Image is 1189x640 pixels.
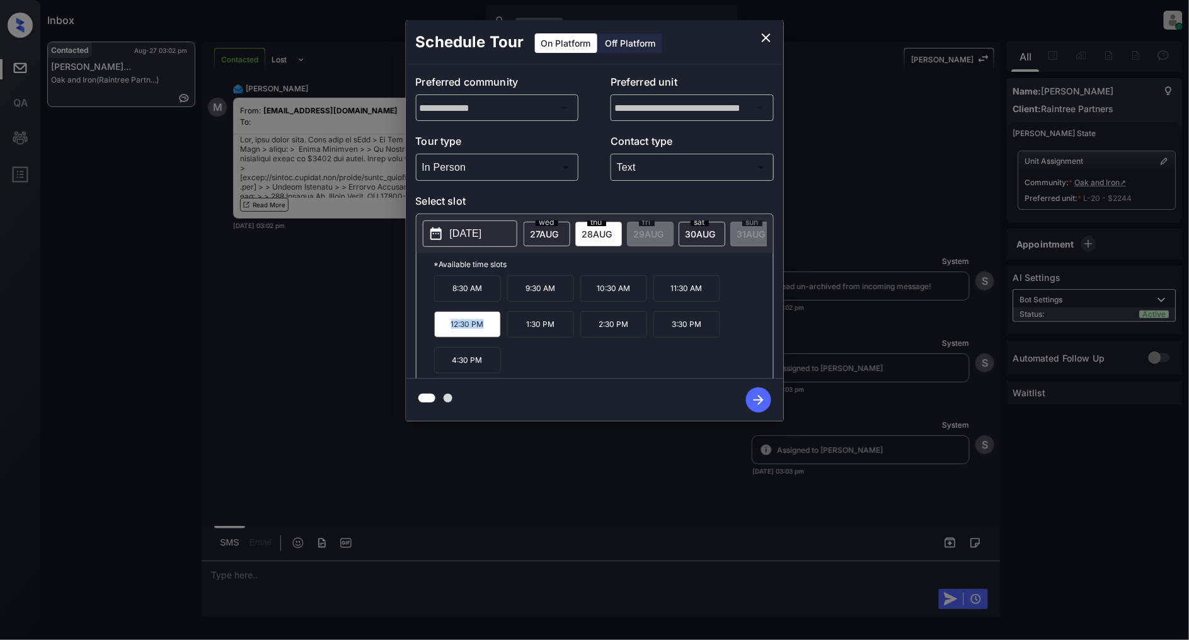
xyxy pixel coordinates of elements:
[587,219,606,226] span: thu
[611,74,774,94] p: Preferred unit
[434,253,773,275] p: *Available time slots
[738,384,779,416] button: btn-next
[580,275,647,302] p: 10:30 AM
[406,20,534,64] h2: Schedule Tour
[531,229,559,239] span: 27 AUG
[691,219,709,226] span: sat
[536,219,558,226] span: wed
[416,193,774,214] p: Select slot
[507,275,574,302] p: 9:30 AM
[524,222,570,246] div: date-select
[423,220,517,247] button: [DATE]
[580,311,647,338] p: 2:30 PM
[450,226,482,241] p: [DATE]
[653,275,720,302] p: 11:30 AM
[614,157,771,178] div: Text
[599,33,662,53] div: Off Platform
[507,311,574,338] p: 1:30 PM
[434,347,501,374] p: 4:30 PM
[416,134,579,154] p: Tour type
[535,33,597,53] div: On Platform
[653,311,720,338] p: 3:30 PM
[611,134,774,154] p: Contact type
[434,311,501,338] p: 12:30 PM
[582,229,612,239] span: 28 AUG
[416,74,579,94] p: Preferred community
[575,222,622,246] div: date-select
[754,25,779,50] button: close
[419,157,576,178] div: In Person
[679,222,725,246] div: date-select
[686,229,716,239] span: 30 AUG
[434,275,501,302] p: 8:30 AM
